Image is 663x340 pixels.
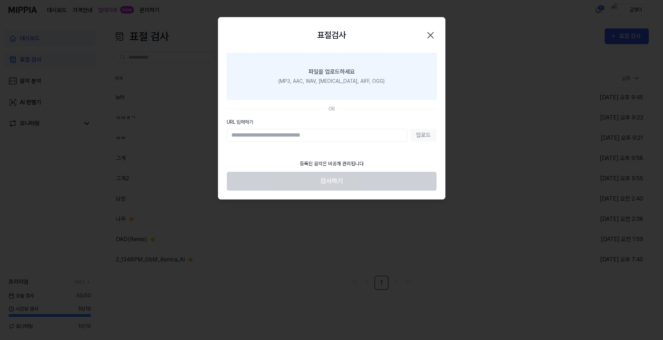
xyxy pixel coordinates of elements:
[328,105,335,113] div: OR
[278,78,385,85] div: (MP3, AAC, WAV, [MEDICAL_DATA], AIFF, OGG)
[295,156,368,172] div: 등록된 음악은 비공개 관리됩니다
[309,68,355,76] div: 파일을 업로드하세요
[317,29,346,42] h2: 표절검사
[227,118,437,126] label: URL 입력하기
